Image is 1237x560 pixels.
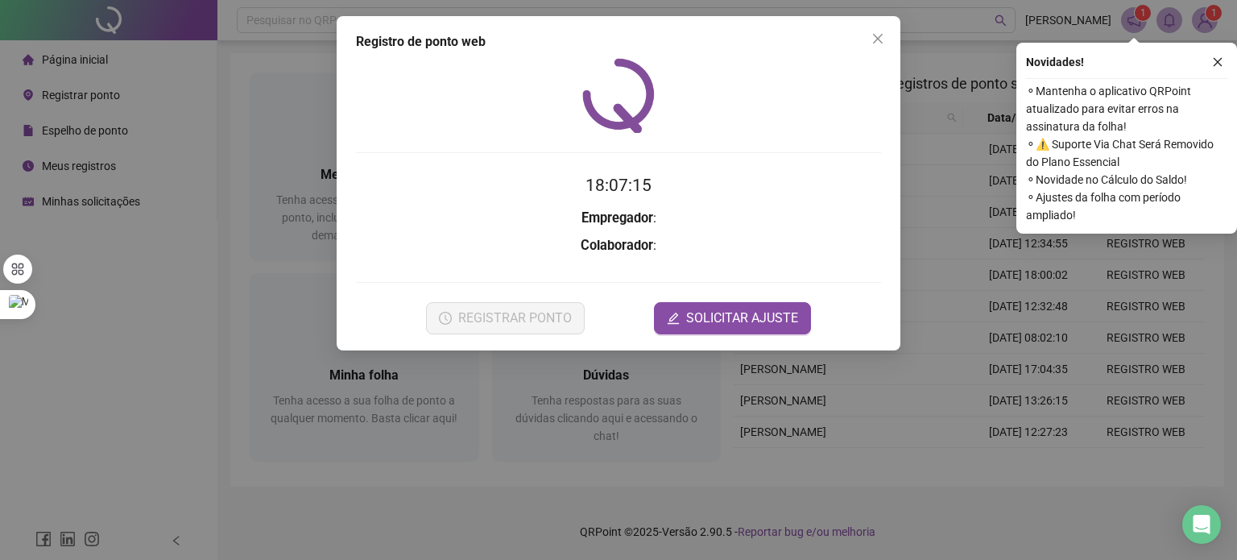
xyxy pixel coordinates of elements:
div: Registro de ponto web [356,32,881,52]
span: ⚬ Novidade no Cálculo do Saldo! [1026,171,1227,189]
span: SOLICITAR AJUSTE [686,309,798,328]
div: Open Intercom Messenger [1182,505,1221,544]
span: ⚬ ⚠️ Suporte Via Chat Será Removido do Plano Essencial [1026,135,1227,171]
strong: Empregador [581,210,653,226]
span: close [871,32,884,45]
strong: Colaborador [581,238,653,253]
button: REGISTRAR PONTO [426,302,585,334]
span: Novidades ! [1026,53,1084,71]
button: Close [865,26,891,52]
span: edit [667,312,680,325]
button: editSOLICITAR AJUSTE [654,302,811,334]
span: close [1212,56,1223,68]
span: ⚬ Mantenha o aplicativo QRPoint atualizado para evitar erros na assinatura da folha! [1026,82,1227,135]
h3: : [356,208,881,229]
time: 18:07:15 [585,176,652,195]
span: ⚬ Ajustes da folha com período ampliado! [1026,189,1227,224]
h3: : [356,235,881,256]
img: QRPoint [582,58,655,133]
